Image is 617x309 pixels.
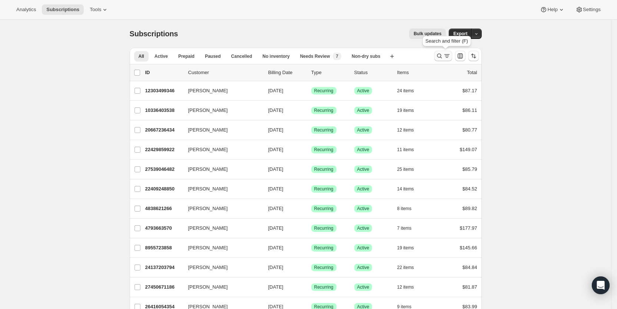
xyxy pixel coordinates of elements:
[453,31,467,37] span: Export
[188,185,228,193] span: [PERSON_NAME]
[397,206,412,212] span: 8 items
[314,265,334,270] span: Recurring
[397,105,422,116] button: 19 items
[467,69,477,76] p: Total
[85,4,113,15] button: Tools
[357,206,369,212] span: Active
[188,225,228,232] span: [PERSON_NAME]
[468,51,479,61] button: Sort the results
[314,107,334,113] span: Recurring
[145,244,182,252] p: 8955723858
[571,4,605,15] button: Settings
[268,225,283,231] span: [DATE]
[397,243,422,253] button: 19 items
[268,107,283,113] span: [DATE]
[314,284,334,290] span: Recurring
[42,4,84,15] button: Subscriptions
[268,88,283,93] span: [DATE]
[184,222,258,234] button: [PERSON_NAME]
[188,146,228,153] span: [PERSON_NAME]
[145,205,182,212] p: 4838621266
[90,7,101,13] span: Tools
[188,69,262,76] p: Customer
[547,7,557,13] span: Help
[397,245,414,251] span: 19 items
[397,127,414,133] span: 12 items
[130,30,178,38] span: Subscriptions
[262,53,289,59] span: No inventory
[535,4,569,15] button: Help
[145,69,477,76] div: IDCustomerBilling DateTypeStatusItemsTotal
[184,242,258,254] button: [PERSON_NAME]
[188,205,228,212] span: [PERSON_NAME]
[145,223,477,233] div: 4793663570[PERSON_NAME][DATE]SuccessRecurringSuccessActive7 items$177.97
[462,186,477,192] span: $84.52
[397,184,422,194] button: 14 items
[409,29,446,39] button: Bulk updates
[145,105,477,116] div: 10336403538[PERSON_NAME][DATE]SuccessRecurringSuccessActive19 items$86.11
[268,245,283,250] span: [DATE]
[314,166,334,172] span: Recurring
[188,166,228,173] span: [PERSON_NAME]
[188,244,228,252] span: [PERSON_NAME]
[268,166,283,172] span: [DATE]
[434,51,452,61] button: Search and filter results
[188,87,228,94] span: [PERSON_NAME]
[357,245,369,251] span: Active
[231,53,252,59] span: Cancelled
[145,144,477,155] div: 22429859922[PERSON_NAME][DATE]SuccessRecurringSuccessActive11 items$149.07
[397,107,414,113] span: 19 items
[314,186,334,192] span: Recurring
[145,126,182,134] p: 20667236434
[592,276,610,294] div: Open Intercom Messenger
[314,127,334,133] span: Recurring
[188,126,228,134] span: [PERSON_NAME]
[449,29,472,39] button: Export
[184,262,258,273] button: [PERSON_NAME]
[397,203,420,214] button: 8 items
[357,284,369,290] span: Active
[268,127,283,133] span: [DATE]
[12,4,40,15] button: Analytics
[397,86,422,96] button: 24 items
[145,166,182,173] p: 27539046482
[268,186,283,192] span: [DATE]
[311,69,348,76] div: Type
[145,86,477,96] div: 12303499346[PERSON_NAME][DATE]SuccessRecurringSuccessActive24 items$87.17
[188,264,228,271] span: [PERSON_NAME]
[184,203,258,215] button: [PERSON_NAME]
[397,69,434,76] div: Items
[268,147,283,152] span: [DATE]
[357,88,369,94] span: Active
[357,147,369,153] span: Active
[145,243,477,253] div: 8955723858[PERSON_NAME][DATE]SuccessRecurringSuccessActive19 items$145.66
[205,53,221,59] span: Paused
[462,166,477,172] span: $85.79
[462,127,477,133] span: $80.77
[188,283,228,291] span: [PERSON_NAME]
[184,281,258,293] button: [PERSON_NAME]
[314,88,334,94] span: Recurring
[397,223,420,233] button: 7 items
[300,53,330,59] span: Needs Review
[462,265,477,270] span: $84.84
[155,53,168,59] span: Active
[352,53,380,59] span: Non-dry subs
[462,88,477,93] span: $87.17
[357,166,369,172] span: Active
[357,265,369,270] span: Active
[145,203,477,214] div: 4838621266[PERSON_NAME][DATE]SuccessRecurringSuccessActive8 items$89.82
[145,283,182,291] p: 27450671186
[397,282,422,292] button: 12 items
[357,225,369,231] span: Active
[268,284,283,290] span: [DATE]
[268,265,283,270] span: [DATE]
[357,186,369,192] span: Active
[178,53,195,59] span: Prepaid
[184,85,258,97] button: [PERSON_NAME]
[397,144,422,155] button: 11 items
[314,206,334,212] span: Recurring
[145,184,477,194] div: 22409248850[PERSON_NAME][DATE]SuccessRecurringSuccessActive14 items$84.52
[354,69,391,76] p: Status
[414,31,441,37] span: Bulk updates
